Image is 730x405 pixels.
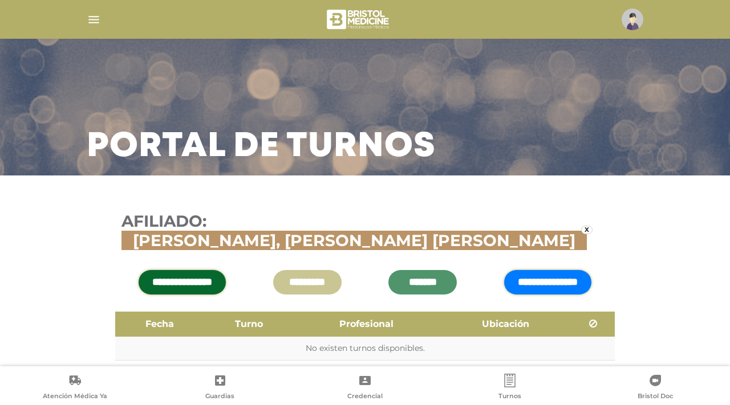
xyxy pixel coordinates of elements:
[498,392,521,402] span: Turnos
[347,392,383,402] span: Credencial
[87,132,436,162] h3: Portal de turnos
[437,374,582,403] a: Turnos
[293,312,440,337] th: Profesional
[293,374,437,403] a: Credencial
[583,374,728,403] a: Bristol Doc
[43,392,107,402] span: Atención Médica Ya
[115,312,205,337] th: Fecha
[205,312,293,337] th: Turno
[325,6,393,33] img: bristol-medicine-blanco.png
[87,13,101,27] img: Cober_menu-lines-white.svg
[127,231,581,250] span: [PERSON_NAME], [PERSON_NAME] [PERSON_NAME]
[205,392,234,402] span: Guardias
[638,392,673,402] span: Bristol Doc
[622,9,643,30] img: profile-placeholder.svg
[581,226,593,234] a: x
[115,337,615,361] td: No existen turnos disponibles.
[147,374,292,403] a: Guardias
[2,374,147,403] a: Atención Médica Ya
[121,212,609,250] h3: Afiliado:
[440,312,571,337] th: Ubicación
